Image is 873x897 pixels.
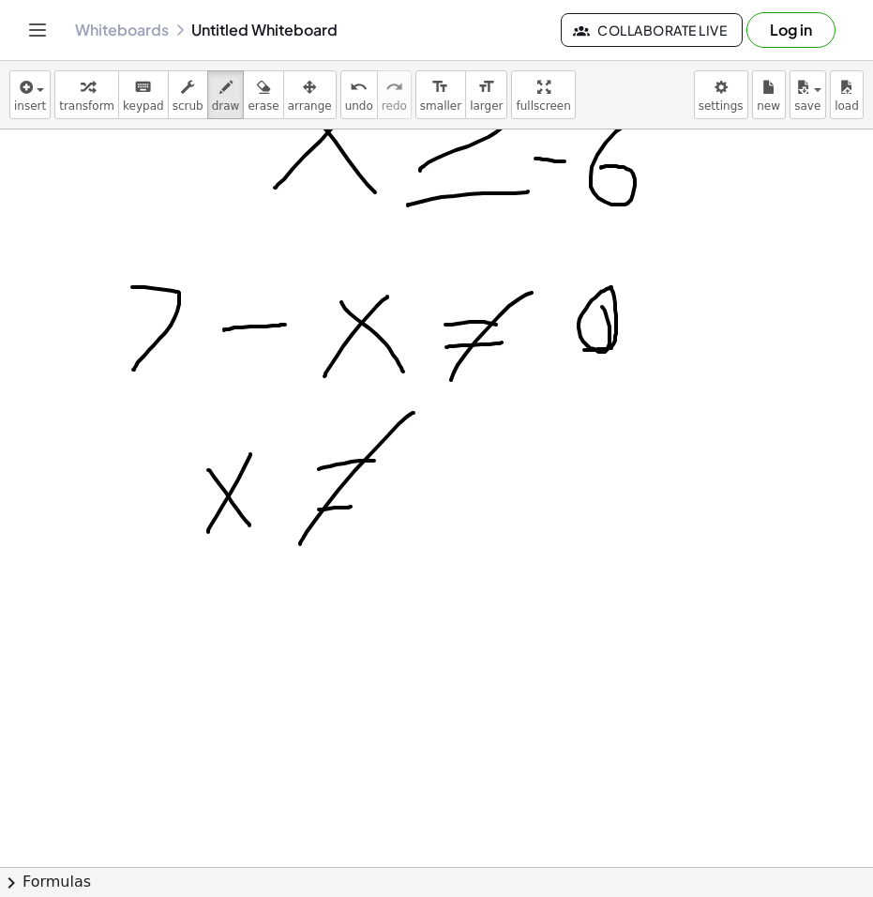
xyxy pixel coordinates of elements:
[746,12,835,48] button: Log in
[794,99,820,113] span: save
[173,99,203,113] span: scrub
[470,99,503,113] span: larger
[511,70,575,119] button: fullscreen
[420,99,461,113] span: smaller
[561,13,743,47] button: Collaborate Live
[377,70,412,119] button: redoredo
[577,22,727,38] span: Collaborate Live
[75,21,169,39] a: Whiteboards
[385,76,403,99] i: redo
[790,70,826,119] button: save
[694,70,748,119] button: settings
[415,70,466,119] button: format_sizesmaller
[168,70,208,119] button: scrub
[382,99,407,113] span: redo
[212,99,240,113] span: draw
[207,70,245,119] button: draw
[516,99,570,113] span: fullscreen
[9,70,51,119] button: insert
[752,70,786,119] button: new
[431,76,449,99] i: format_size
[14,99,46,113] span: insert
[345,99,373,113] span: undo
[118,70,169,119] button: keyboardkeypad
[477,76,495,99] i: format_size
[59,99,114,113] span: transform
[288,99,332,113] span: arrange
[757,99,780,113] span: new
[465,70,507,119] button: format_sizelarger
[830,70,864,119] button: load
[350,76,368,99] i: undo
[134,76,152,99] i: keyboard
[248,99,278,113] span: erase
[835,99,859,113] span: load
[54,70,119,119] button: transform
[699,99,744,113] span: settings
[23,15,53,45] button: Toggle navigation
[243,70,283,119] button: erase
[123,99,164,113] span: keypad
[340,70,378,119] button: undoundo
[283,70,337,119] button: arrange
